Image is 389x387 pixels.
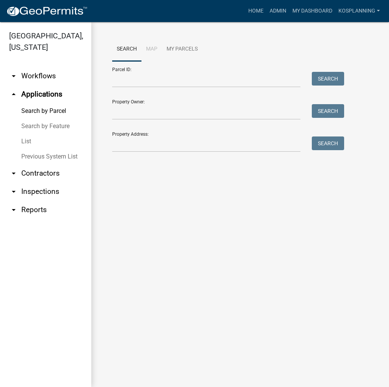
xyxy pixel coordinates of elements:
i: arrow_drop_down [9,205,18,214]
a: My Dashboard [289,4,335,18]
button: Search [312,136,344,150]
a: kosplanning [335,4,383,18]
a: Search [112,37,141,62]
a: My Parcels [162,37,202,62]
button: Search [312,72,344,86]
i: arrow_drop_up [9,90,18,99]
i: arrow_drop_down [9,71,18,81]
a: Admin [267,4,289,18]
i: arrow_drop_down [9,169,18,178]
button: Search [312,104,344,118]
i: arrow_drop_down [9,187,18,196]
a: Home [245,4,267,18]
